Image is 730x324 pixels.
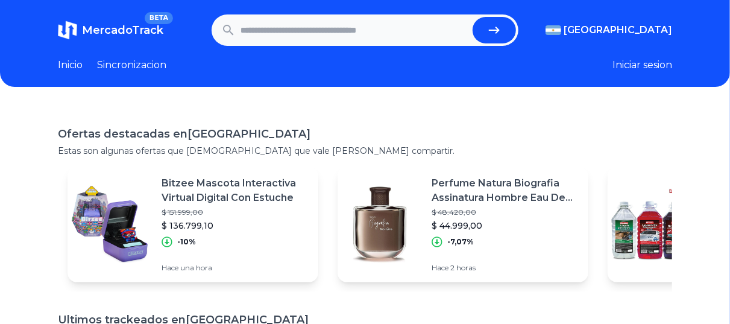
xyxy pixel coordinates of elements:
p: Perfume Natura Biografia Assinatura Hombre Eau De Toilette 100 Ml [432,176,579,205]
img: Featured image [608,182,692,267]
p: $ 151.999,00 [162,208,309,217]
p: Hace 2 horas [432,263,579,273]
span: MercadoTrack [82,24,163,37]
a: Featured imagePerfume Natura Biografia Assinatura Hombre Eau De Toilette 100 Ml$ 48.420,00$ 44.99... [338,167,588,282]
img: Argentina [546,25,561,35]
p: $ 48.420,00 [432,208,579,217]
a: MercadoTrackBETA [58,21,163,40]
h1: Ofertas destacadas en [GEOGRAPHIC_DATA] [58,125,672,142]
button: [GEOGRAPHIC_DATA] [546,23,672,37]
p: Estas son algunas ofertas que [DEMOGRAPHIC_DATA] que vale [PERSON_NAME] compartir. [58,145,672,157]
a: Featured imageBitzee Mascota Interactiva Virtual Digital Con Estuche$ 151.999,00$ 136.799,10-10%H... [68,167,318,282]
img: MercadoTrack [58,21,77,40]
p: -10% [177,237,196,247]
img: Featured image [68,182,152,267]
a: Sincronizacion [97,58,166,72]
span: [GEOGRAPHIC_DATA] [564,23,672,37]
a: Inicio [58,58,83,72]
img: Featured image [338,182,422,267]
button: Iniciar sesion [612,58,672,72]
p: Bitzee Mascota Interactiva Virtual Digital Con Estuche [162,176,309,205]
span: BETA [145,12,173,24]
p: $ 44.999,00 [432,220,579,232]
p: -7,07% [447,237,474,247]
p: $ 136.799,10 [162,220,309,232]
p: Hace una hora [162,263,309,273]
